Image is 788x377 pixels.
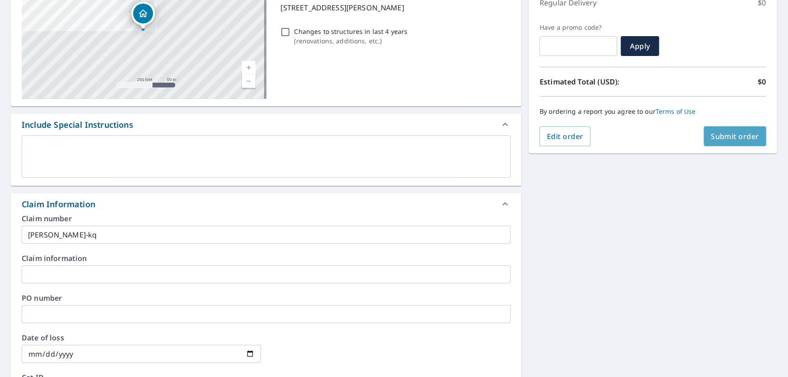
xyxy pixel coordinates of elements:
[11,193,522,215] div: Claim Information
[242,61,256,74] a: Current Level 17, Zoom In
[540,76,653,87] p: Estimated Total (USD):
[540,107,766,116] p: By ordering a report you agree to our
[704,126,767,146] button: Submit order
[22,294,511,302] label: PO number
[711,131,760,141] span: Submit order
[628,41,652,51] span: Apply
[22,198,95,210] div: Claim Information
[22,119,133,131] div: Include Special Instructions
[540,23,617,32] label: Have a promo code?
[621,36,659,56] button: Apply
[11,114,522,135] div: Include Special Instructions
[294,27,408,36] p: Changes to structures in last 4 years
[22,255,511,262] label: Claim information
[131,2,155,30] div: Dropped pin, building 1, Residential property, 1701 Dodson Ave Chattanooga, TN 37406
[656,107,696,116] a: Terms of Use
[242,74,256,88] a: Current Level 17, Zoom Out
[540,126,591,146] button: Edit order
[281,2,508,13] p: [STREET_ADDRESS][PERSON_NAME]
[294,36,408,46] p: ( renovations, additions, etc. )
[547,131,583,141] span: Edit order
[758,76,766,87] p: $0
[22,334,261,341] label: Date of loss
[22,215,511,222] label: Claim number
